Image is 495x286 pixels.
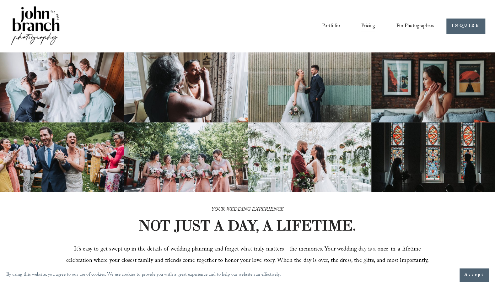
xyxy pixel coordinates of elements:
a: Pricing [361,21,375,31]
a: folder dropdown [396,21,434,31]
img: A bride and groom standing together, laughing, with the bride holding a bouquet in front of a cor... [248,52,371,122]
button: Accept [460,268,489,282]
a: INQUIRE [446,19,485,34]
em: YOUR WEDDING EXPERIENCE [212,206,283,214]
img: Woman applying makeup to another woman near a window with floral curtains and autumn flowers. [124,52,247,122]
span: It’s easy to get swept up in the details of wedding planning and forget what truly matters—the me... [66,245,430,277]
img: Bride and groom standing in an elegant greenhouse with chandeliers and lush greenery. [248,122,371,192]
img: Bride adjusting earring in front of framed posters on a brick wall. [371,52,495,122]
span: For Photographers [396,21,434,31]
img: John Branch IV Photography [10,5,61,47]
a: Portfolio [322,21,340,31]
strong: NOT JUST A DAY, A LIFETIME. [138,216,356,235]
p: By using this website, you agree to our use of cookies. We use cookies to provide you with a grea... [6,271,281,280]
img: A bride and four bridesmaids in pink dresses, holding bouquets with pink and white flowers, smili... [124,122,247,192]
img: Silhouettes of a bride and groom facing each other in a church, with colorful stained glass windo... [371,122,495,192]
span: Accept [464,272,484,278]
